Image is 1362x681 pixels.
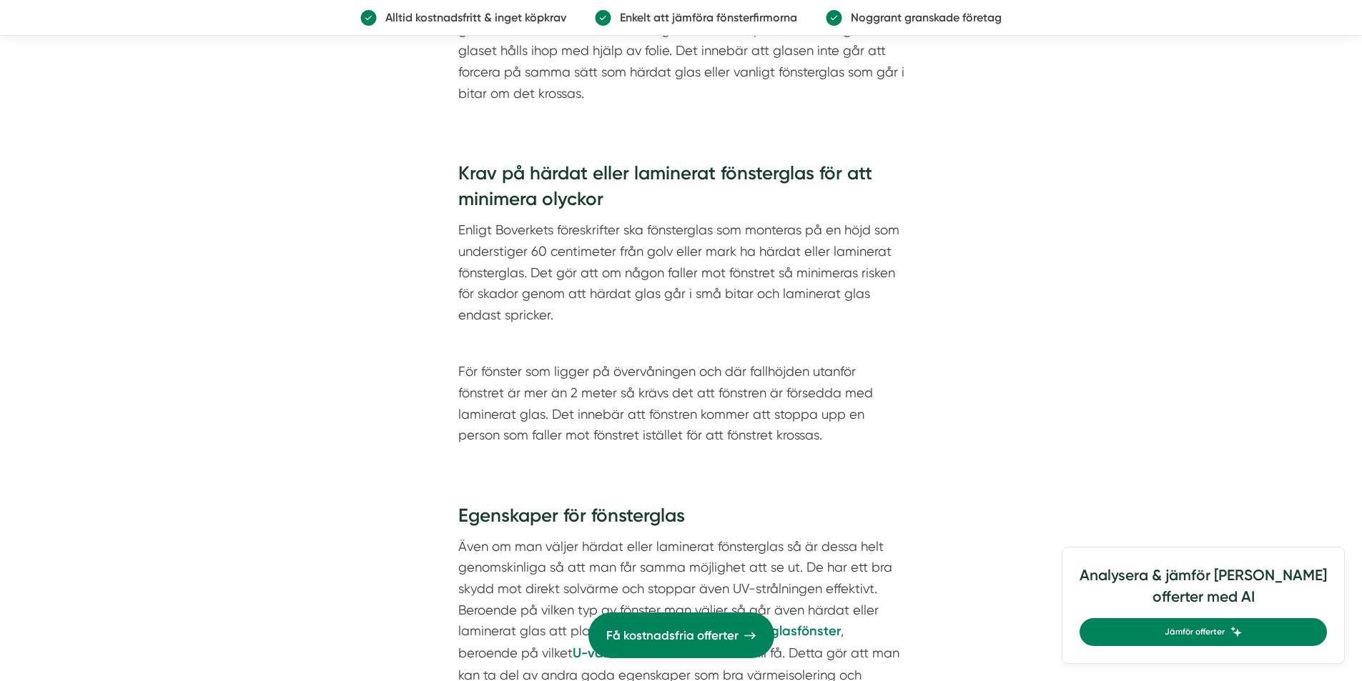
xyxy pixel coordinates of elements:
[458,219,904,325] p: Enligt Boverkets föreskrifter ska fönsterglas som monteras på en höjd som understiger 60 centimet...
[458,161,904,219] h3: Krav på härdat eller laminerat fönsterglas för att minimera olyckor
[611,9,797,26] p: Enkelt att jämföra fönsterfirmorna
[606,626,739,645] span: Få kostnadsfria offerter
[458,503,904,536] h3: Egenskaper för fönsterglas
[1080,565,1327,618] h4: Analysera & jämför [PERSON_NAME] offerter med AI
[630,623,841,638] a: tvåglasfönster eller treglasfönster
[1165,625,1225,639] span: Jämför offerter
[588,612,774,658] a: Få kostnadsfria offerter
[377,9,566,26] p: Alltid kostnadsfritt & inget köpkrav
[573,645,721,660] a: U-värde för sina fönster
[842,9,1002,26] p: Noggrant granskade företag
[1080,618,1327,646] a: Jämför offerter
[458,361,904,446] p: För fönster som ligger på övervåningen och där fallhöjden utanför fönstret är mer än 2 meter så k...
